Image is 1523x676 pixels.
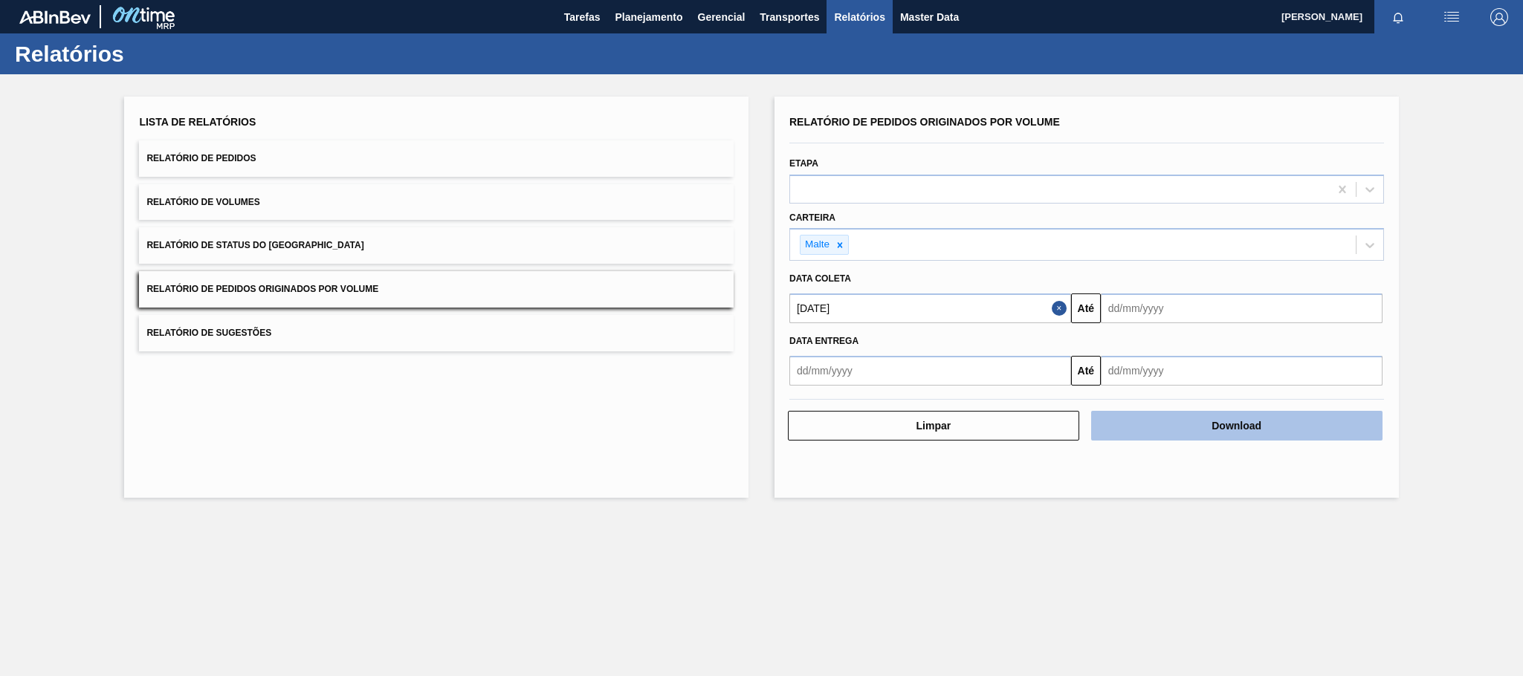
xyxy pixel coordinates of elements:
[789,212,835,223] label: Carteira
[1052,293,1071,323] button: Close
[1101,293,1383,323] input: dd/mm/yyyy
[789,158,818,169] label: Etapa
[146,240,363,250] span: Relatório de Status do [GEOGRAPHIC_DATA]
[1071,356,1101,386] button: Até
[1443,8,1461,26] img: userActions
[139,116,256,128] span: Lista de Relatórios
[1374,7,1422,27] button: Notificações
[789,116,1060,128] span: Relatório de Pedidos Originados por Volume
[1101,356,1383,386] input: dd/mm/yyyy
[1490,8,1508,26] img: Logout
[789,273,851,284] span: Data coleta
[146,328,271,338] span: Relatório de Sugestões
[139,227,734,264] button: Relatório de Status do [GEOGRAPHIC_DATA]
[834,8,885,26] span: Relatórios
[139,315,734,351] button: Relatório de Sugestões
[1071,293,1101,323] button: Até
[139,140,734,177] button: Relatório de Pedidos
[139,184,734,221] button: Relatório de Volumes
[698,8,746,26] span: Gerencial
[146,284,378,294] span: Relatório de Pedidos Originados por Volume
[15,45,279,62] h1: Relatórios
[146,197,259,207] span: Relatório de Volumes
[146,153,256,163] span: Relatório de Pedidos
[789,293,1071,323] input: dd/mm/yyyy
[788,411,1079,441] button: Limpar
[900,8,959,26] span: Master Data
[139,271,734,308] button: Relatório de Pedidos Originados por Volume
[760,8,819,26] span: Transportes
[615,8,682,26] span: Planejamento
[789,336,858,346] span: Data entrega
[789,356,1071,386] input: dd/mm/yyyy
[801,235,832,254] div: Malte
[564,8,601,26] span: Tarefas
[19,10,91,24] img: TNhmsLtSVTkK8tSr43FrP2fwEKptu5GPRR3wAAAABJRU5ErkJggg==
[1091,411,1383,441] button: Download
